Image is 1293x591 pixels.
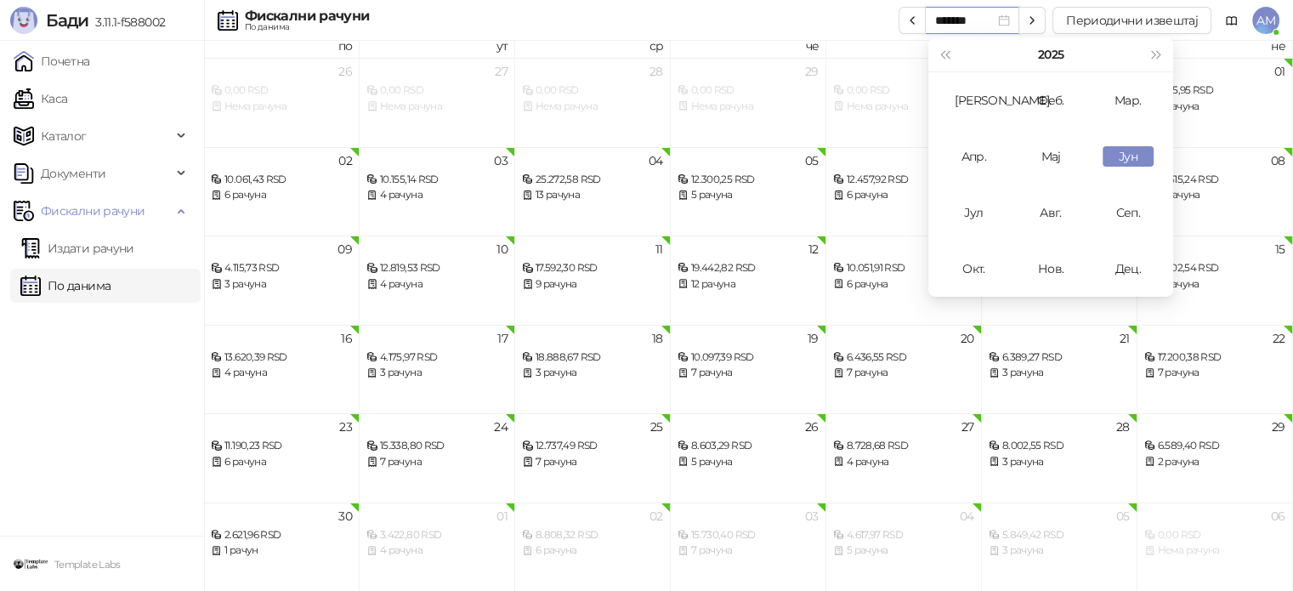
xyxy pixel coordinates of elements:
[805,155,819,167] div: 05
[982,325,1137,414] td: 2025-06-21
[1271,155,1285,167] div: 08
[649,65,663,77] div: 28
[989,454,1130,470] div: 3 рачуна
[211,172,352,188] div: 10.061,43 RSD
[649,155,663,167] div: 04
[808,243,819,255] div: 12
[204,58,360,147] td: 2025-05-26
[204,325,360,414] td: 2025-06-16
[366,82,508,99] div: 0,00 RSD
[833,438,974,454] div: 8.728,68 RSD
[337,243,352,255] div: 09
[211,187,352,203] div: 6 рачуна
[497,332,508,344] div: 17
[494,155,508,167] div: 03
[339,421,352,433] div: 23
[41,119,87,153] span: Каталог
[54,559,121,571] small: Template Labs
[826,325,982,414] td: 2025-06-20
[1089,185,1166,241] td: 2025-09
[1012,185,1090,241] td: 2025-08
[1103,259,1154,279] div: Дец.
[1274,65,1285,77] div: 01
[989,349,1130,366] div: 6.389,27 RSD
[671,31,826,58] th: че
[1144,543,1285,559] div: Нема рачуна
[211,527,352,543] div: 2.621,96 RSD
[1089,72,1166,128] td: 2025-03
[366,187,508,203] div: 4 рачуна
[1103,202,1154,223] div: Сеп.
[805,510,819,522] div: 03
[826,413,982,503] td: 2025-06-27
[1218,7,1245,34] a: Документација
[671,413,826,503] td: 2025-06-26
[338,65,352,77] div: 26
[948,90,999,111] div: [PERSON_NAME].
[1144,527,1285,543] div: 0,00 RSD
[671,236,826,325] td: 2025-06-12
[1272,421,1285,433] div: 29
[366,276,508,293] div: 4 рачуна
[1025,259,1076,279] div: Нов.
[366,543,508,559] div: 4 рачуна
[366,99,508,115] div: Нема рачуна
[10,7,37,34] img: Logo
[678,276,819,293] div: 12 рачуна
[678,527,819,543] div: 15.730,40 RSD
[1144,349,1285,366] div: 17.200,38 RSD
[1025,146,1076,167] div: Мај
[1137,325,1293,414] td: 2025-06-22
[935,72,1012,128] td: 2025-01
[948,259,999,279] div: Окт.
[833,454,974,470] div: 4 рачуна
[989,438,1130,454] div: 8.002,55 RSD
[204,31,360,58] th: по
[341,332,352,344] div: 16
[671,147,826,236] td: 2025-06-05
[678,99,819,115] div: Нема рачуна
[650,421,663,433] div: 25
[671,325,826,414] td: 2025-06-19
[989,527,1130,543] div: 5.849,42 RSD
[211,99,352,115] div: Нема рачуна
[833,527,974,543] div: 4.617,97 RSD
[678,260,819,276] div: 19.442,82 RSD
[14,44,90,78] a: Почетна
[360,58,515,147] td: 2025-05-27
[960,510,974,522] div: 04
[833,260,974,276] div: 10.051,91 RSD
[515,413,671,503] td: 2025-06-25
[20,269,111,303] a: По данима
[14,82,67,116] a: Каса
[1252,7,1279,34] span: AM
[1144,276,1285,293] div: 5 рачуна
[515,58,671,147] td: 2025-05-28
[671,58,826,147] td: 2025-05-29
[204,413,360,503] td: 2025-06-23
[1148,37,1166,71] button: Следећа година (Control + right)
[366,260,508,276] div: 12.819,53 RSD
[1273,332,1285,344] div: 22
[522,82,663,99] div: 0,00 RSD
[494,421,508,433] div: 24
[1144,454,1285,470] div: 2 рачуна
[211,349,352,366] div: 13.620,39 RSD
[1116,510,1130,522] div: 05
[1089,128,1166,185] td: 2025-06
[833,82,974,99] div: 0,00 RSD
[961,421,974,433] div: 27
[496,243,508,255] div: 10
[935,37,954,71] button: Претходна година (Control + left)
[366,527,508,543] div: 3.422,80 RSD
[1052,7,1211,34] button: Периодични извештај
[961,332,974,344] div: 20
[496,510,508,522] div: 01
[1144,187,1285,203] div: 4 рачуна
[678,82,819,99] div: 0,00 RSD
[41,156,105,190] span: Документи
[678,349,819,366] div: 10.097,39 RSD
[805,65,819,77] div: 29
[522,187,663,203] div: 13 рачуна
[204,147,360,236] td: 2025-06-02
